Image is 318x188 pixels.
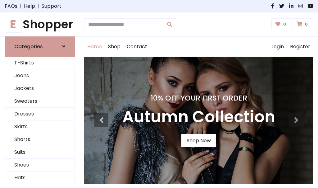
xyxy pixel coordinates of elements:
[287,37,313,57] a: Register
[5,69,75,82] a: Jeans
[5,36,75,57] a: Categories
[105,37,124,57] a: Shop
[5,17,75,31] h1: Shopper
[5,2,17,10] a: FAQs
[42,2,61,10] a: Support
[5,159,75,172] a: Shoes
[17,2,24,10] span: |
[122,107,275,127] h3: Autumn Collection
[5,95,75,108] a: Sweaters
[122,94,275,102] h4: 10% Off Your First Order
[14,44,43,49] h6: Categories
[5,57,75,69] a: T-Shirts
[5,120,75,133] a: Skirts
[5,172,75,184] a: Hats
[24,2,35,10] a: Help
[268,37,287,57] a: Login
[5,108,75,120] a: Dresses
[181,134,216,147] a: Shop Now
[35,2,42,10] span: |
[271,18,292,30] a: 0
[5,133,75,146] a: Shorts
[5,82,75,95] a: Jackets
[282,21,288,27] span: 0
[124,37,150,57] a: Contact
[5,146,75,159] a: Suits
[303,21,309,27] span: 0
[5,16,21,33] span: E
[293,18,313,30] a: 0
[84,37,105,57] a: Home
[5,17,75,31] a: EShopper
